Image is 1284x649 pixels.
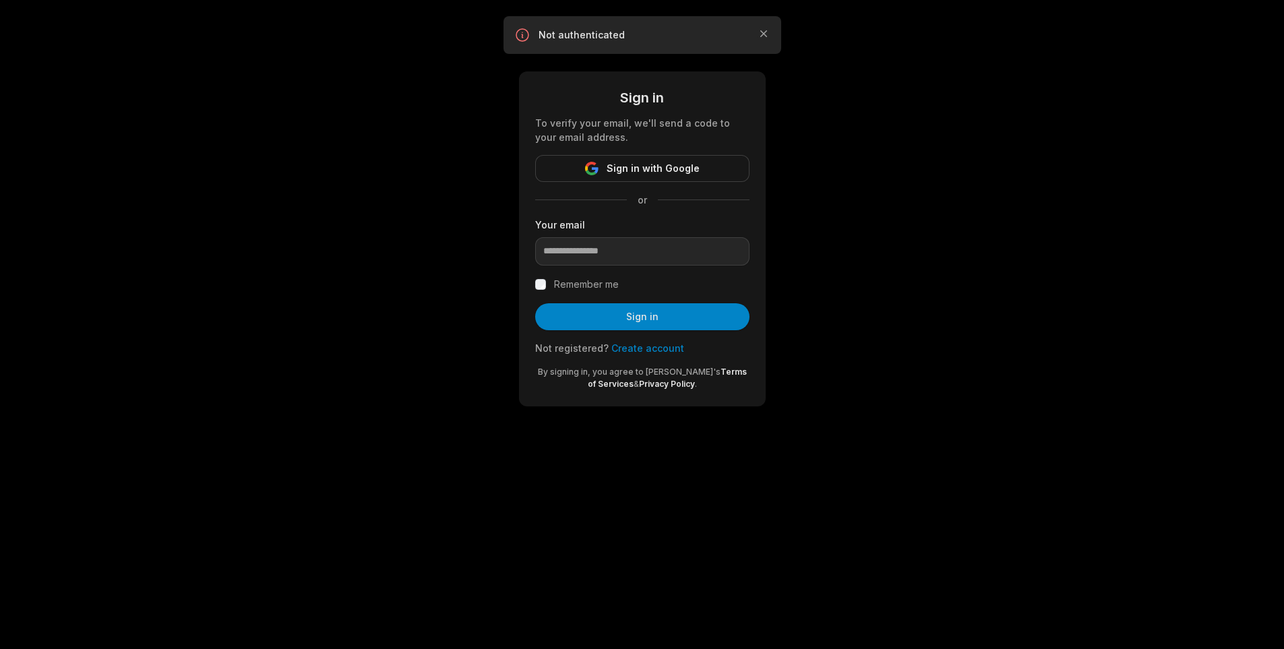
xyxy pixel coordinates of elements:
span: . [695,379,697,389]
span: & [634,379,639,389]
span: By signing in, you agree to [PERSON_NAME]'s [538,367,721,377]
div: Sign in [535,88,750,108]
a: Privacy Policy [639,379,695,389]
span: Sign in with Google [607,160,700,177]
a: Create account [611,342,684,354]
button: Sign in [535,303,750,330]
div: To verify your email, we'll send a code to your email address. [535,116,750,144]
a: Terms of Services [588,367,747,389]
button: Sign in with Google [535,155,750,182]
label: Remember me [554,276,619,292]
span: Not registered? [535,342,609,354]
label: Your email [535,218,750,232]
span: or [627,193,658,207]
p: Not authenticated [539,28,746,42]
